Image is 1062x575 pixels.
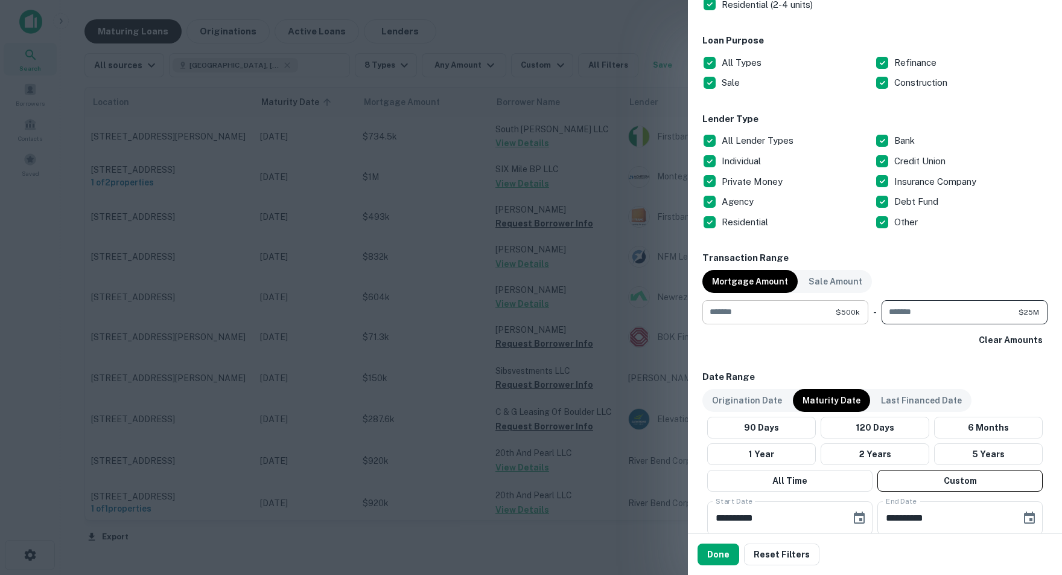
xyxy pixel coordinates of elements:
button: Custom [877,470,1043,492]
button: 2 Years [821,443,929,465]
button: 90 Days [707,417,816,438]
p: Refinance [894,56,939,70]
button: Choose date, selected date is Oct 1, 2025 [847,506,871,530]
p: Bank [894,133,917,148]
label: End Date [886,496,917,506]
h6: Loan Purpose [702,34,1048,48]
button: Reset Filters [744,544,819,565]
button: All Time [707,470,873,492]
p: Credit Union [894,154,948,169]
p: Other [894,215,920,230]
button: Choose date, selected date is Apr 30, 2026 [1017,506,1041,530]
p: All Lender Types [722,133,796,148]
div: - [873,300,877,324]
p: Construction [894,75,950,90]
p: Insurance Company [894,175,979,189]
p: Sale Amount [809,275,862,288]
p: Origination Date [712,394,782,407]
p: Private Money [722,175,785,189]
p: Last Financed Date [881,394,962,407]
span: $25M [1019,307,1039,318]
p: Sale [722,75,742,90]
button: Done [698,544,739,565]
span: $500k [836,307,860,318]
p: Agency [722,194,756,209]
p: Residential [722,215,771,230]
button: 1 Year [707,443,816,465]
p: Debt Fund [894,194,941,209]
h6: Date Range [702,370,1048,384]
h6: Lender Type [702,112,1048,126]
p: All Types [722,56,764,70]
p: Mortgage Amount [712,275,788,288]
button: Clear Amounts [974,329,1048,351]
h6: Transaction Range [702,251,1048,265]
button: 5 Years [934,443,1043,465]
p: Individual [722,154,763,169]
p: Maturity Date [803,394,860,407]
button: 6 Months [934,417,1043,438]
iframe: Chat Widget [1002,440,1062,498]
button: 120 Days [821,417,929,438]
label: Start Date [716,496,752,506]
